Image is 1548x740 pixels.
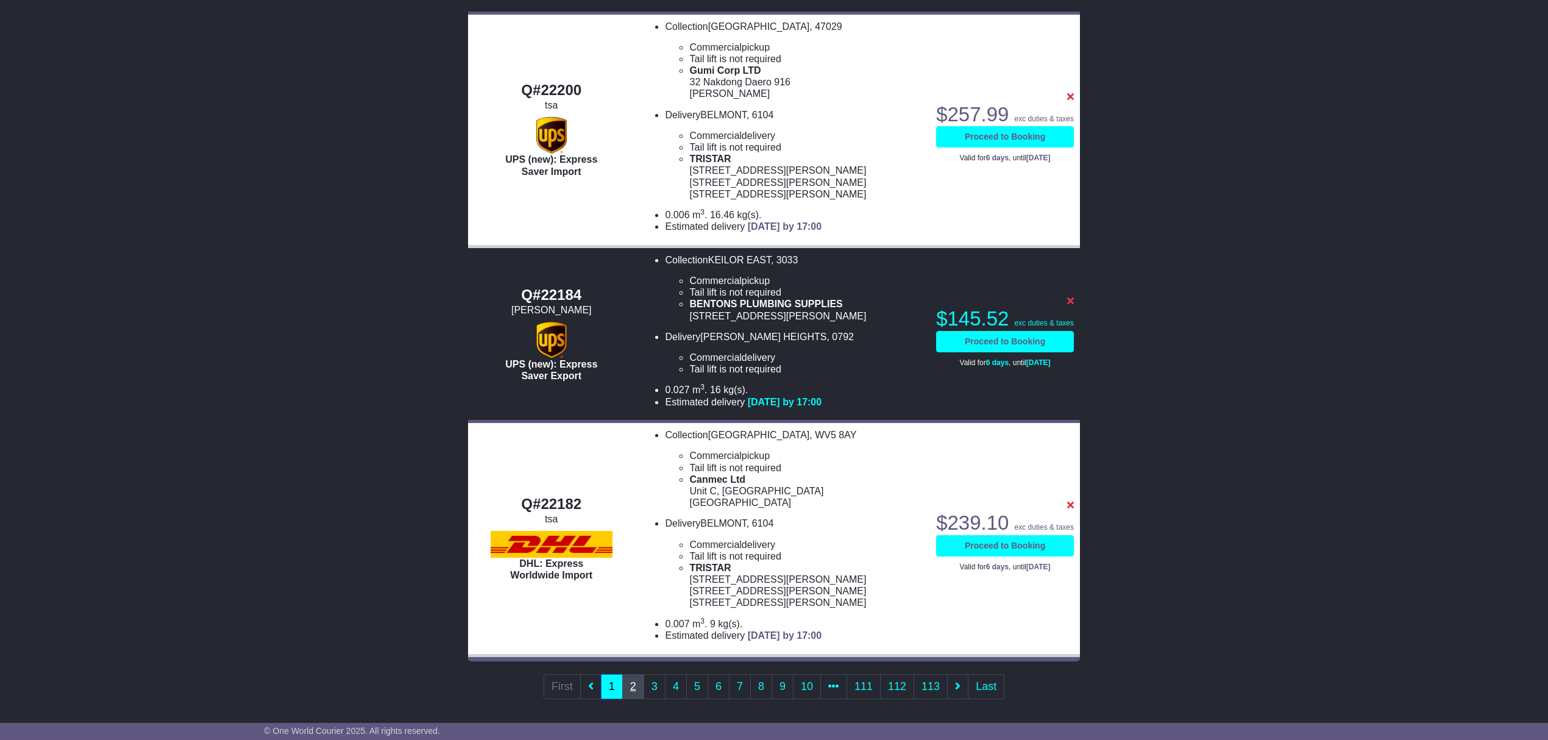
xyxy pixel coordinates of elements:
[948,103,1009,126] span: 257.99
[665,518,924,608] li: Delivery
[474,286,628,304] div: Q#22184
[474,513,628,525] div: tsa
[718,619,742,629] span: kg(s).
[689,597,924,608] div: [STREET_ADDRESS][PERSON_NAME]
[264,726,440,736] span: © One World Courier 2025. All rights reserved.
[689,497,924,508] div: [GEOGRAPHIC_DATA]
[491,531,612,558] img: DHL: Express Worldwide Import
[689,310,924,322] div: [STREET_ADDRESS][PERSON_NAME]
[700,332,826,342] span: [PERSON_NAME] HEIGHTS
[689,53,924,65] li: Tail lift is not required
[708,21,810,32] span: [GEOGRAPHIC_DATA]
[689,41,924,53] li: pickup
[665,254,924,322] li: Collection
[948,511,1009,534] span: 239.10
[689,188,924,200] div: [STREET_ADDRESS][PERSON_NAME]
[689,550,924,562] li: Tail lift is not required
[689,65,924,76] div: Gumi Corp LTD
[689,574,924,585] div: [STREET_ADDRESS][PERSON_NAME]
[914,674,948,699] a: 113
[665,396,924,408] li: Estimated delivery
[986,154,1009,162] span: 6 days
[505,359,597,381] span: UPS (new): Express Saver Export
[847,674,881,699] a: 111
[689,539,741,550] span: Commercial
[1015,523,1074,532] span: exc duties & taxes
[710,619,715,629] span: 9
[689,352,741,363] span: Commercial
[710,210,734,220] span: 16.46
[708,255,771,265] span: KEILOR EAST
[700,208,705,216] sup: 3
[700,617,705,625] sup: 3
[689,177,924,188] div: [STREET_ADDRESS][PERSON_NAME]
[689,42,741,52] span: Commercial
[936,103,1009,126] span: $
[723,385,748,395] span: kg(s).
[750,674,772,699] a: 8
[689,539,924,550] li: delivery
[968,674,1004,699] a: Last
[1015,319,1074,327] span: exc duties & taxes
[622,674,644,699] a: 2
[936,126,1074,148] a: Proceed to Booking
[689,585,924,597] div: [STREET_ADDRESS][PERSON_NAME]
[692,619,707,629] span: m .
[665,221,924,232] li: Estimated delivery
[689,130,741,141] span: Commercial
[689,474,924,485] div: Canmec Ltd
[689,275,924,286] li: pickup
[536,117,567,154] img: UPS (new): Express Saver Import
[771,255,798,265] span: , 3033
[708,430,810,440] span: [GEOGRAPHIC_DATA]
[686,674,708,699] a: 5
[692,385,707,395] span: m .
[1026,563,1051,571] span: [DATE]
[665,385,689,395] span: 0.027
[665,331,924,375] li: Delivery
[708,674,730,699] a: 6
[880,674,914,699] a: 112
[793,674,821,699] a: 10
[729,674,751,699] a: 7
[1026,154,1051,162] span: [DATE]
[809,21,842,32] span: , 47029
[826,332,853,342] span: , 0792
[936,331,1074,352] a: Proceed to Booking
[689,141,924,153] li: Tail lift is not required
[689,352,924,363] li: delivery
[809,430,856,440] span: , WV5 8AY
[692,210,707,220] span: m .
[689,165,924,176] div: [STREET_ADDRESS][PERSON_NAME]
[936,358,1074,367] p: Valid for , until
[536,322,567,358] img: UPS (new): Express Saver Export
[700,518,747,528] span: BELMONT
[700,383,705,391] sup: 3
[689,562,924,574] div: TRISTAR
[689,450,741,461] span: Commercial
[936,154,1074,162] p: Valid for , until
[747,110,773,120] span: , 6104
[665,109,924,200] li: Delivery
[747,518,773,528] span: , 6104
[665,210,689,220] span: 0.006
[1026,358,1051,367] span: [DATE]
[474,304,628,316] div: [PERSON_NAME]
[710,385,721,395] span: 16
[689,363,924,375] li: Tail lift is not required
[936,307,1009,330] span: $
[986,563,1009,571] span: 6 days
[936,563,1074,571] p: Valid for , until
[689,450,924,461] li: pickup
[505,154,597,176] span: UPS (new): Express Saver Import
[689,76,924,88] div: 32 Nakdong Daero 916
[772,674,794,699] a: 9
[665,429,924,508] li: Collection
[689,130,924,141] li: delivery
[689,88,924,99] div: [PERSON_NAME]
[748,630,822,641] span: [DATE] by 17:00
[986,358,1009,367] span: 6 days
[665,21,924,100] li: Collection
[689,276,741,286] span: Commercial
[474,496,628,513] div: Q#22182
